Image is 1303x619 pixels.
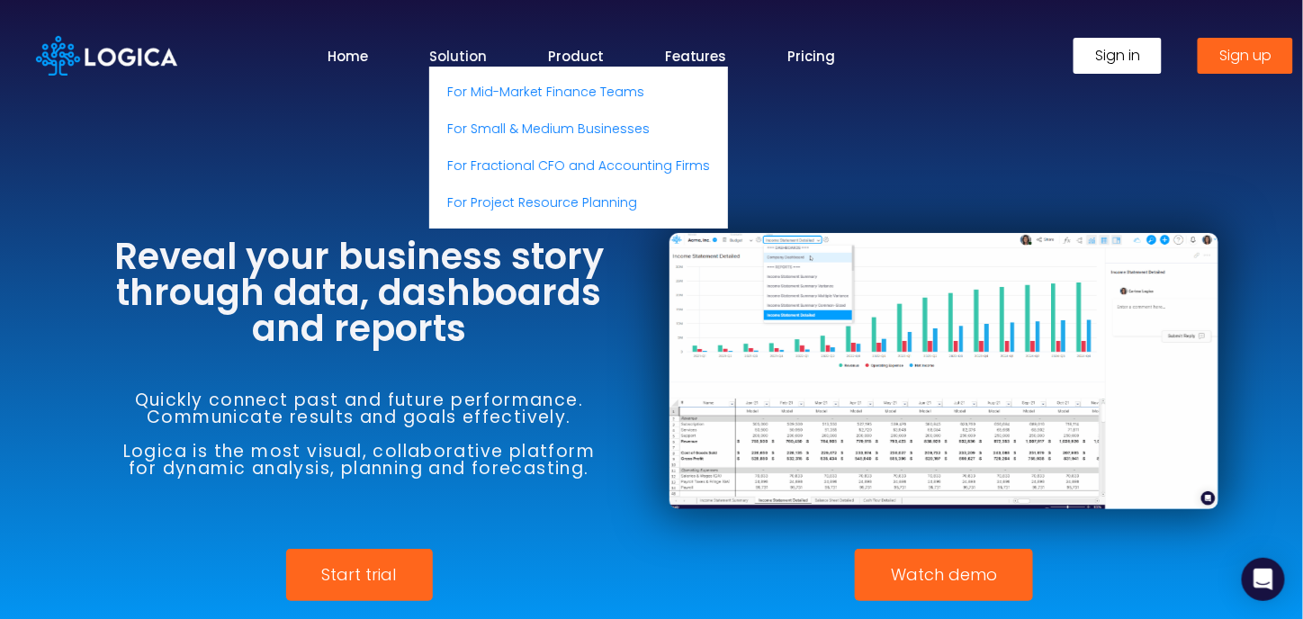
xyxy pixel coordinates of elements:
[1219,49,1272,63] span: Sign up
[429,184,728,221] a: For Project Resource Planning
[322,567,397,583] span: Start trial
[665,46,727,67] a: Features
[429,67,728,229] ul: Solution
[36,44,178,65] a: Logica
[429,74,728,111] a: For Mid-Market Finance Teams
[788,46,836,67] a: Pricing
[36,36,178,76] img: Logica
[328,46,368,67] a: Home
[548,46,604,67] a: Product
[85,238,634,346] h3: Reveal your business story through data, dashboards and reports
[429,111,728,148] a: For Small & Medium Businesses
[286,549,433,601] a: Start trial
[429,46,487,67] a: Solution
[1198,38,1293,74] a: Sign up
[891,567,997,583] span: Watch demo
[855,549,1033,601] a: Watch demo
[429,148,728,184] a: For Fractional CFO and Accounting Firms
[1074,38,1162,74] a: Sign in
[85,391,634,477] h6: Quickly connect past and future performance. Communicate results and goals effectively. Logica is...
[1242,558,1285,601] div: Open Intercom Messenger
[1095,49,1140,63] span: Sign in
